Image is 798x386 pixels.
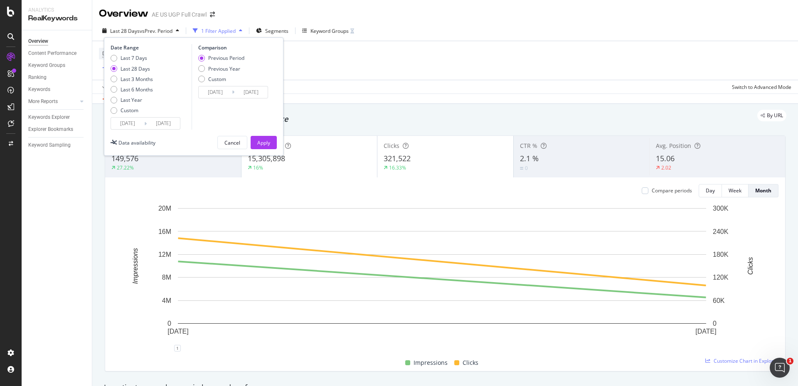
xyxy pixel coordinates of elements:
div: Custom [111,107,153,114]
div: Keywords Explorer [28,113,70,122]
span: Impressions [414,358,448,368]
div: Last 28 Days [121,65,150,72]
a: Customize Chart in Explorer [705,357,778,364]
div: Day [706,187,715,194]
div: AE US UGP Full Crawl [152,10,207,19]
div: Overview [99,7,148,21]
span: Device [102,50,118,57]
div: arrow-right-arrow-left [210,12,215,17]
img: Equal [520,167,523,170]
span: 15.06 [656,153,675,163]
div: Custom [208,76,226,83]
text: 60K [713,297,725,304]
div: 1 [174,345,181,352]
button: Segments [253,24,292,37]
iframe: Intercom live chat [770,358,790,378]
a: Ranking [28,73,86,82]
div: Previous Year [198,65,244,72]
text: 120K [713,274,729,281]
div: Ranking [28,73,47,82]
button: Cancel [217,136,247,149]
div: Comparison [198,44,271,51]
span: Clicks [384,142,399,150]
span: Avg. Position [656,142,691,150]
button: Switch to Advanced Mode [729,80,791,93]
div: Last 6 Months [121,86,153,93]
span: 2.1 % [520,153,539,163]
div: Last 7 Days [121,54,147,61]
div: Custom [198,76,244,83]
text: 16M [158,228,171,235]
div: More Reports [28,97,58,106]
button: 1 Filter Applied [190,24,246,37]
div: Last Year [111,96,153,103]
text: 8M [162,274,171,281]
button: Add Filter [99,63,132,73]
a: Keywords [28,85,86,94]
button: Day [699,184,722,197]
div: Custom [121,107,138,114]
text: 180K [713,251,729,258]
div: Apply [257,139,270,146]
div: Previous Period [198,54,244,61]
a: Explorer Bookmarks [28,125,86,134]
button: Last 28 DaysvsPrev. Period [99,24,182,37]
a: Keywords Explorer [28,113,86,122]
div: Last 3 Months [121,76,153,83]
a: Overview [28,37,86,46]
div: Last 3 Months [111,76,153,83]
text: 240K [713,228,729,235]
text: 0 [713,320,717,327]
div: Date Range [111,44,190,51]
div: Data availability [118,139,155,146]
div: Content Performance [28,49,76,58]
div: 2.02 [661,164,671,171]
span: Segments [265,27,288,34]
div: Keyword Sampling [28,141,71,150]
div: Analytics [28,7,85,14]
span: 1 [787,358,793,364]
div: Overview [28,37,48,46]
text: [DATE] [695,328,716,335]
text: Clicks [747,257,754,275]
span: vs Prev. Period [140,27,172,34]
div: Switch to Advanced Mode [732,84,791,91]
a: Keyword Sampling [28,141,86,150]
div: Last 7 Days [111,54,153,61]
div: Last 6 Months [111,86,153,93]
input: End Date [147,118,180,129]
div: 27.22% [117,164,134,171]
div: Previous Year [208,65,240,72]
text: Impressions [132,248,139,284]
div: Explorer Bookmarks [28,125,73,134]
div: Compare periods [652,187,692,194]
text: 12M [158,251,171,258]
text: 4M [162,297,171,304]
span: Last 28 Days [110,27,140,34]
div: 16% [253,164,263,171]
text: 0 [167,320,171,327]
text: 20M [158,205,171,212]
div: 16.33% [389,164,406,171]
svg: A chart. [112,204,772,348]
button: Apply [99,80,123,93]
input: Start Date [111,118,144,129]
input: Start Date [199,86,232,98]
button: Month [749,184,778,197]
button: Week [722,184,749,197]
a: Keyword Groups [28,61,86,70]
div: Last 28 Days [111,65,153,72]
div: 0 [525,165,528,172]
span: CTR % [520,142,537,150]
button: Keyword Groups [299,24,357,37]
div: Previous Period [208,54,244,61]
div: legacy label [757,110,786,121]
span: By URL [767,113,783,118]
input: End Date [234,86,268,98]
button: Apply [251,136,277,149]
span: Clicks [463,358,478,368]
div: Keyword Groups [310,27,349,34]
div: Month [755,187,771,194]
span: Customize Chart in Explorer [714,357,778,364]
